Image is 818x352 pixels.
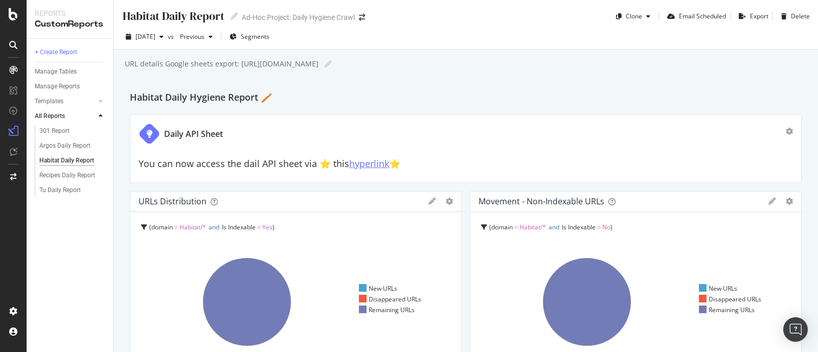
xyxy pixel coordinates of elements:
[777,8,810,25] button: Delete
[39,170,106,181] a: Recipes Daily Report
[39,185,81,196] div: Tu Daily Report
[549,223,559,231] span: and
[139,159,793,169] h2: You can now access the dail API sheet via ⭐️ this ⭐️
[679,12,726,20] div: Email Scheduled
[562,223,596,231] span: Is Indexable
[242,12,355,22] div: Ad-Hoc Project: Daily Hygiene Crawl
[35,81,106,92] a: Manage Reports
[446,198,453,205] div: gear
[139,196,207,206] div: URLs Distribution
[39,170,95,181] div: Recipes Daily Report
[39,126,106,136] a: 301 Report
[35,47,77,58] div: + Create Report
[786,128,793,135] div: gear
[663,8,726,25] button: Email Scheduled
[257,223,261,231] span: =
[35,66,106,77] a: Manage Tables
[39,140,90,151] div: Argos Daily Report
[786,198,793,205] div: gear
[359,284,398,293] div: New URLs
[597,223,601,231] span: =
[39,140,106,151] a: Argos Daily Report
[325,60,332,67] i: Edit report name
[35,66,77,77] div: Manage Tables
[35,47,106,58] a: + Create Report
[225,29,274,45] button: Segments
[262,223,272,231] span: Yes
[124,59,319,69] div: URL details Google sheets export: [URL][DOMAIN_NAME]
[514,223,518,231] span: =
[151,223,173,231] span: domain
[39,126,70,136] div: 301 Report
[359,306,415,314] div: Remaining URLs
[35,96,96,107] a: Templates
[35,111,96,122] a: All Reports
[35,8,105,18] div: Reports
[699,306,755,314] div: Remaining URLs
[130,90,272,106] h2: Habitat Daily Hygiene Report 🪥
[231,13,238,20] i: Edit report name
[783,317,808,342] div: Open Intercom Messenger
[122,29,168,45] button: [DATE]
[699,284,738,293] div: New URLs
[479,196,604,206] div: Movement - non-indexable URLs
[35,81,80,92] div: Manage Reports
[699,295,762,303] div: Disappeared URLs
[39,185,106,196] a: Tu Daily Report
[176,29,217,45] button: Previous
[209,223,219,231] span: and
[349,157,389,170] a: hyperlink
[179,223,206,231] span: Habitat/*
[359,295,422,303] div: Disappeared URLs
[176,32,204,41] span: Previous
[35,111,65,122] div: All Reports
[174,223,178,231] span: =
[612,8,654,25] button: Clone
[519,223,546,231] span: Habitat/*
[241,32,269,41] span: Segments
[626,12,642,20] div: Clone
[135,32,155,41] span: 2025 Aug. 20th
[491,223,513,231] span: domain
[735,8,768,25] button: Export
[164,128,223,140] div: Daily API Sheet
[750,12,768,20] div: Export
[130,114,802,183] div: Daily API SheetYou can now access the dail API sheet via ⭐️ thishyperlink⭐️
[39,155,94,166] div: Habitat Daily Report
[168,32,176,41] span: vs
[359,14,365,21] div: arrow-right-arrow-left
[130,90,802,106] div: Habitat Daily Hygiene Report 🪥
[122,8,224,24] div: Habitat Daily Report
[791,12,810,20] div: Delete
[602,223,610,231] span: No
[222,223,256,231] span: Is Indexable
[35,96,63,107] div: Templates
[35,18,105,30] div: CustomReports
[39,155,106,166] a: Habitat Daily Report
